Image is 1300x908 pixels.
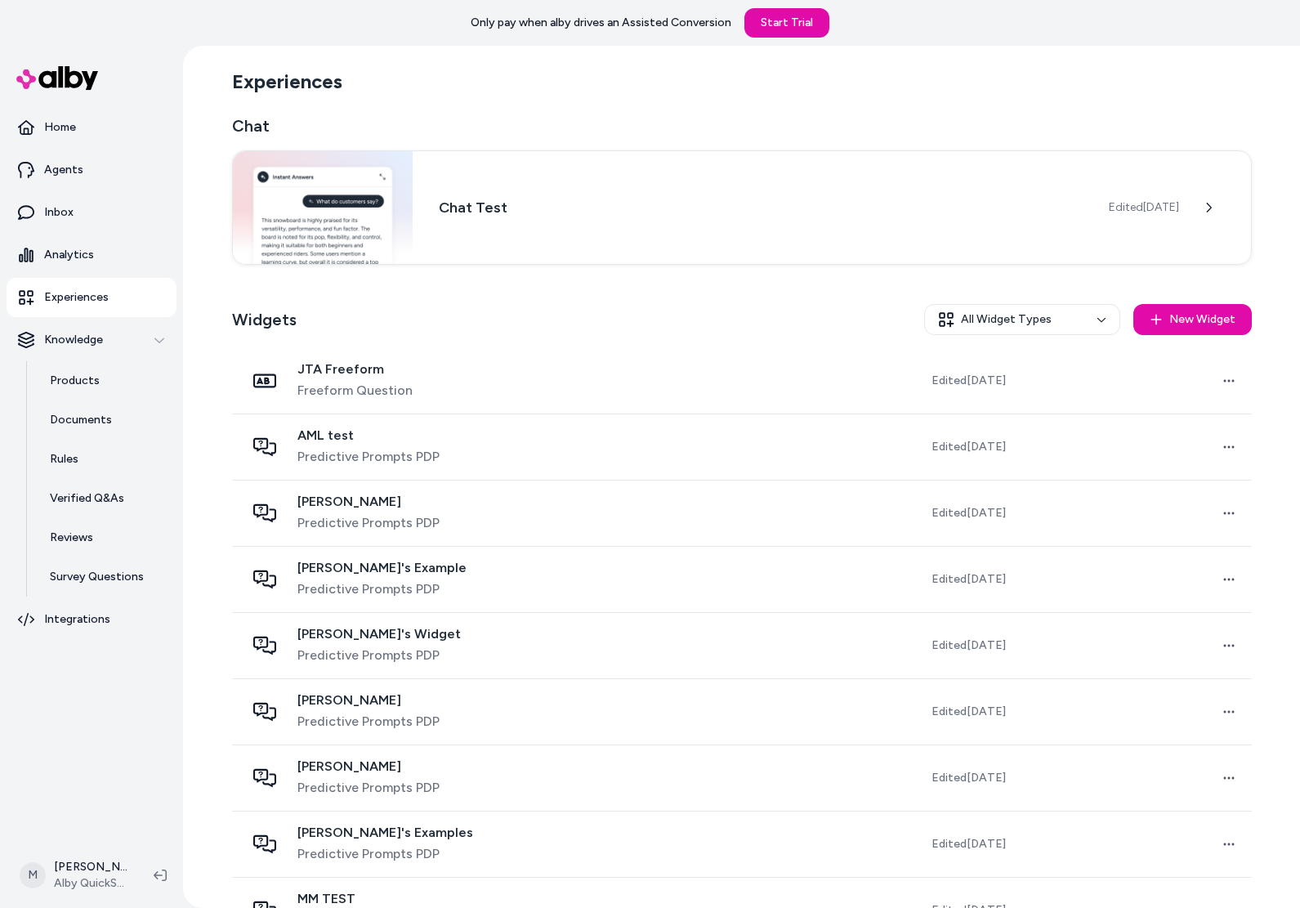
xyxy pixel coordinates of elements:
[34,557,176,597] a: Survey Questions
[44,119,76,136] p: Home
[297,758,440,775] span: [PERSON_NAME]
[54,875,127,892] span: Alby QuickStart Store
[44,289,109,306] p: Experiences
[931,439,1006,455] span: Edited [DATE]
[10,849,141,901] button: M[PERSON_NAME]Alby QuickStart Store
[297,825,473,841] span: [PERSON_NAME]'s Examples
[297,494,440,510] span: [PERSON_NAME]
[44,247,94,263] p: Analytics
[297,427,440,444] span: AML test
[7,600,176,639] a: Integrations
[20,862,46,888] span: M
[50,412,112,428] p: Documents
[233,151,413,264] img: Chat widget
[7,320,176,360] button: Knowledge
[1109,199,1179,216] span: Edited [DATE]
[439,196,1082,219] h3: Chat Test
[16,66,98,90] img: alby Logo
[931,505,1006,521] span: Edited [DATE]
[232,69,342,95] h2: Experiences
[297,579,467,599] span: Predictive Prompts PDP
[297,712,440,731] span: Predictive Prompts PDP
[931,836,1006,852] span: Edited [DATE]
[297,646,461,665] span: Predictive Prompts PDP
[50,530,93,546] p: Reviews
[931,704,1006,720] span: Edited [DATE]
[34,479,176,518] a: Verified Q&As
[1133,304,1252,335] button: New Widget
[44,611,110,628] p: Integrations
[34,400,176,440] a: Documents
[34,361,176,400] a: Products
[471,15,731,31] p: Only pay when alby drives an Assisted Conversion
[50,451,78,467] p: Rules
[7,278,176,317] a: Experiences
[297,626,461,642] span: [PERSON_NAME]'s Widget
[924,304,1120,335] button: All Widget Types
[50,373,100,389] p: Products
[7,235,176,275] a: Analytics
[232,308,297,331] h2: Widgets
[7,193,176,232] a: Inbox
[50,490,124,507] p: Verified Q&As
[297,513,440,533] span: Predictive Prompts PDP
[297,778,440,798] span: Predictive Prompts PDP
[297,891,440,907] span: MM TEST
[931,637,1006,654] span: Edited [DATE]
[297,692,440,709] span: [PERSON_NAME]
[297,381,413,400] span: Freeform Question
[54,859,127,875] p: [PERSON_NAME]
[44,204,74,221] p: Inbox
[44,332,103,348] p: Knowledge
[7,150,176,190] a: Agents
[297,361,413,378] span: JTA Freeform
[297,560,467,576] span: [PERSON_NAME]'s Example
[744,8,829,38] a: Start Trial
[34,440,176,479] a: Rules
[931,373,1006,389] span: Edited [DATE]
[44,162,83,178] p: Agents
[232,150,1252,265] a: Chat widgetChat TestEdited[DATE]
[297,447,440,467] span: Predictive Prompts PDP
[232,114,1252,137] h2: Chat
[34,518,176,557] a: Reviews
[7,108,176,147] a: Home
[50,569,144,585] p: Survey Questions
[931,770,1006,786] span: Edited [DATE]
[297,844,473,864] span: Predictive Prompts PDP
[931,571,1006,588] span: Edited [DATE]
